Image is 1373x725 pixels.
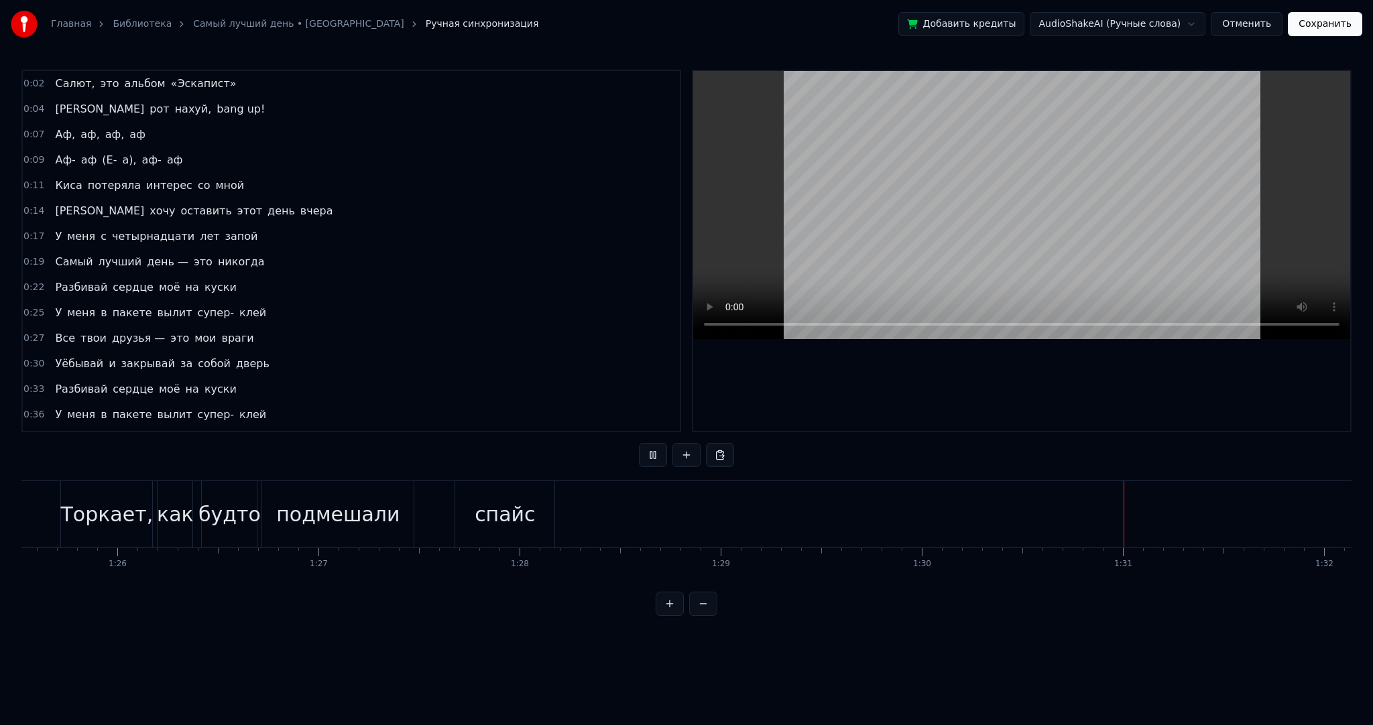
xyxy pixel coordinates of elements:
[23,281,44,294] span: 0:22
[196,178,212,193] span: со
[111,279,155,295] span: сердце
[156,305,194,320] span: вылит
[236,203,263,218] span: этот
[913,559,931,570] div: 1:30
[156,407,194,422] span: вылит
[54,127,76,142] span: Аф,
[54,305,63,320] span: У
[196,356,232,371] span: собой
[54,356,105,371] span: Уёбывай
[54,228,63,244] span: У
[51,17,91,31] a: Главная
[475,499,535,529] div: спайс
[23,204,44,218] span: 0:14
[148,203,176,218] span: хочу
[54,101,145,117] span: [PERSON_NAME]
[109,559,127,570] div: 1:26
[179,356,194,371] span: за
[141,152,163,168] span: аф-
[276,499,400,529] div: подмешали
[54,152,76,168] span: Аф-
[158,381,182,397] span: моё
[196,305,236,320] span: супер-
[23,128,44,141] span: 0:07
[1288,12,1362,36] button: Сохранить
[51,17,538,31] nav: breadcrumb
[120,356,176,371] span: закрывай
[101,152,118,168] span: (Е-
[54,254,94,269] span: Самый
[23,153,44,167] span: 0:09
[166,152,184,168] span: аф
[54,407,63,422] span: У
[99,76,121,91] span: это
[61,499,154,529] div: Торкает,
[238,407,267,422] span: клей
[99,228,108,244] span: с
[79,330,108,346] span: твои
[111,330,166,346] span: друзья —
[23,103,44,116] span: 0:04
[23,332,44,345] span: 0:27
[157,499,194,529] div: как
[174,101,213,117] span: нахуй,
[158,279,182,295] span: моё
[198,228,221,244] span: лет
[123,76,166,91] span: альбом
[104,127,126,142] span: аф,
[221,330,255,346] span: враги
[196,407,236,422] span: супер-
[169,330,190,346] span: это
[310,559,328,570] div: 1:27
[11,11,38,38] img: youka
[111,407,154,422] span: пакете
[215,101,266,117] span: bang up!
[23,357,44,371] span: 0:30
[511,559,529,570] div: 1:28
[23,179,44,192] span: 0:11
[184,381,200,397] span: на
[1315,559,1333,570] div: 1:32
[121,152,137,168] span: а),
[180,203,233,218] span: оставить
[203,279,238,295] span: куски
[145,178,194,193] span: интерес
[54,76,96,91] span: Салют,
[99,407,108,422] span: в
[66,228,97,244] span: меня
[23,383,44,396] span: 0:33
[66,305,97,320] span: меня
[712,559,730,570] div: 1:29
[426,17,539,31] span: Ручная синхронизация
[128,127,146,142] span: аф
[192,254,214,269] span: это
[235,356,271,371] span: дверь
[54,178,83,193] span: Киса
[23,408,44,421] span: 0:36
[217,254,266,269] span: никогда
[266,203,296,218] span: день
[80,152,98,168] span: аф
[86,178,142,193] span: потеряла
[54,279,109,295] span: Разбивай
[145,254,190,269] span: день —
[111,305,154,320] span: пакете
[23,77,44,90] span: 0:02
[107,356,117,371] span: и
[54,203,145,218] span: [PERSON_NAME]
[193,17,404,31] a: Самый лучший день • [GEOGRAPHIC_DATA]
[97,254,143,269] span: лучший
[224,228,259,244] span: запой
[1211,12,1282,36] button: Отменить
[170,76,238,91] span: «Эскапист»
[23,230,44,243] span: 0:17
[54,330,76,346] span: Все
[99,305,108,320] span: в
[898,12,1025,36] button: Добавить кредиты
[1114,559,1132,570] div: 1:31
[238,305,267,320] span: клей
[113,17,172,31] a: Библиотека
[193,330,217,346] span: мои
[111,228,196,244] span: четырнадцати
[79,127,101,142] span: аф,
